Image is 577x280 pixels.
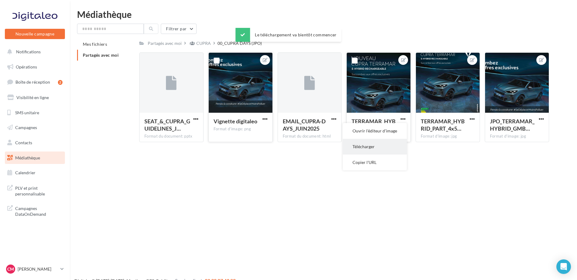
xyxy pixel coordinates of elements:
span: Médiathèque [15,155,40,160]
div: CUPRA [196,40,211,46]
p: [PERSON_NAME] [18,266,58,272]
span: SMS unitaire [15,110,39,115]
div: Partagés avec moi [148,40,182,46]
button: Notifications [4,45,64,58]
span: Campagnes [15,125,37,130]
div: Le téléchargement va bientôt commencer [235,28,341,42]
a: Campagnes [4,121,66,134]
a: SMS unitaire [4,106,66,119]
span: JPO_TERRAMAR_HYBRID_GMB copie [490,118,535,132]
button: Nouvelle campagne [5,29,65,39]
div: Open Intercom Messenger [556,259,571,274]
a: Boîte de réception2 [4,75,66,88]
a: Visibilité en ligne [4,91,66,104]
span: Calendrier [15,170,35,175]
span: TERRAMAR_HYBRID_PART_9X16 copie [352,118,396,132]
span: Partagés avec moi [83,52,119,58]
button: Télécharger [343,139,407,155]
div: 2 [58,80,62,85]
span: EMAIL_CUPRA-DAYS_JUIN2025 [283,118,326,132]
span: CM [7,266,14,272]
a: Opérations [4,61,66,73]
div: Format du document: html [283,134,337,139]
a: Calendrier [4,166,66,179]
div: Format d'image: png [214,126,268,132]
a: Contacts [4,136,66,149]
div: Format du document: pptx [144,134,198,139]
span: Contacts [15,140,32,145]
div: Format d'image: jpg [421,134,475,139]
a: Médiathèque [4,152,66,164]
span: TERRAMAR_HYBRID_PART_4x5 copie [421,118,465,132]
div: Format d'image: jpg [490,134,544,139]
a: PLV et print personnalisable [4,182,66,199]
span: PLV et print personnalisable [15,184,62,197]
button: Filtrer par [161,24,197,34]
span: Visibilité en ligne [16,95,49,100]
div: Médiathèque [77,10,570,19]
a: CM [PERSON_NAME] [5,263,65,275]
span: Campagnes DataOnDemand [15,204,62,217]
span: Vignette digitaleo [214,118,257,125]
span: Opérations [16,64,37,69]
div: 00_CUPRA DAYS (JPO) [218,40,262,46]
span: Boîte de réception [15,79,50,85]
a: Campagnes DataOnDemand [4,202,66,220]
span: Notifications [16,49,41,54]
span: Mes fichiers [83,42,107,47]
span: SEAT_&_CUPRA_GUIDELINES_JPO_2025 [144,118,190,132]
button: Copier l'URL [343,155,407,170]
button: Ouvrir l'éditeur d'image [343,123,407,139]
